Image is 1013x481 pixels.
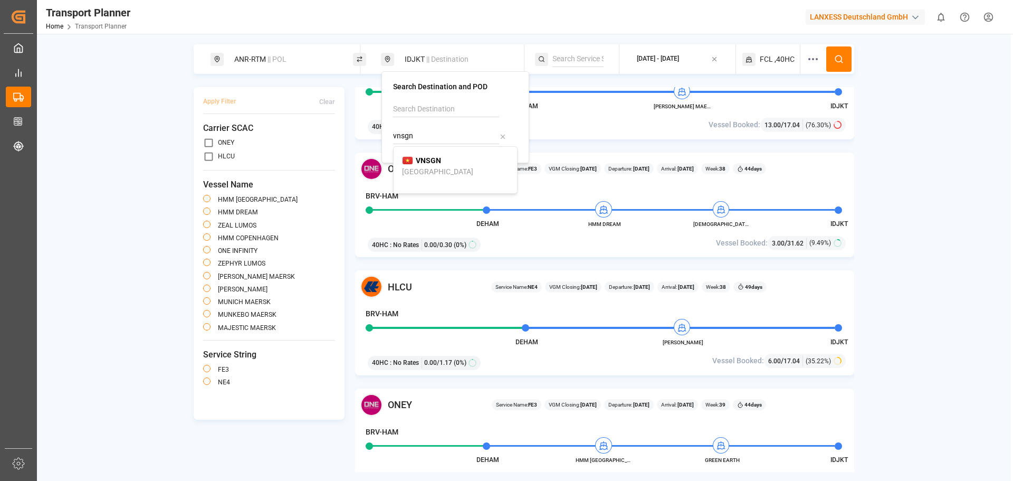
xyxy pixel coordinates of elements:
[772,238,807,249] div: /
[476,220,499,228] span: DEHAM
[953,5,977,29] button: Help Center
[218,139,234,146] label: ONEY
[360,158,383,180] img: Carrier
[549,283,597,291] span: VGM Closing:
[580,402,597,408] b: [DATE]
[806,7,929,27] button: LANXESS Deutschland GmbH
[609,283,650,291] span: Departure:
[549,165,597,173] span: VGM Closing:
[203,122,335,135] span: Carrier SCAC
[424,240,452,250] span: 0.00 / 0.30
[416,156,441,165] b: VNSGN
[218,299,271,305] label: MUNICH MAERSK
[218,260,265,267] label: ZEPHYR LUMOS
[720,284,726,290] b: 38
[402,166,473,177] div: [GEOGRAPHIC_DATA]
[676,166,694,172] b: [DATE]
[775,54,795,65] span: ,40HC
[693,456,751,464] span: GREEN EARTH
[654,102,712,110] span: [PERSON_NAME] MAERSK
[830,220,848,228] span: IDJKT
[388,280,412,294] span: HLCU
[830,456,848,464] span: IDJKT
[476,456,499,464] span: DEHAM
[772,240,785,247] span: 3.00
[495,283,538,291] span: Service Name:
[677,284,694,290] b: [DATE]
[218,366,229,373] label: FE3
[760,54,773,65] span: FCL
[662,283,694,291] span: Arrival:
[787,240,804,247] span: 31.62
[218,153,235,159] label: HLCU
[424,358,452,367] span: 0.00 / 1.17
[218,248,257,254] label: ONE INFINITY
[745,284,762,290] b: 49 days
[783,121,800,129] span: 17.04
[806,10,925,25] div: LANXESS Deutschland GmbH
[580,166,597,172] b: [DATE]
[830,102,848,110] span: IDJKT
[528,284,538,290] b: NE4
[705,165,725,173] span: Week:
[218,222,256,229] label: ZEAL LUMOS
[218,286,267,293] label: [PERSON_NAME]
[393,128,499,144] input: Search POD
[693,220,751,228] span: [DEMOGRAPHIC_DATA] OF LUCK
[228,50,342,69] div: ANR-RTM
[390,358,419,367] span: : No Rates
[46,5,130,21] div: Transport Planner
[528,402,537,408] b: FE3
[744,402,762,408] b: 44 days
[632,402,649,408] b: [DATE]
[576,456,634,464] span: HMM [GEOGRAPHIC_DATA]
[716,238,768,249] span: Vessel Booked:
[366,191,398,202] h4: BRV-HAM
[654,338,712,346] span: [PERSON_NAME]
[402,156,413,165] img: country
[552,51,604,67] input: Search Service String
[783,357,800,365] span: 17.04
[608,401,649,409] span: Departure:
[806,356,831,366] span: (35.22%)
[626,49,729,70] button: [DATE] - [DATE]
[719,402,725,408] b: 39
[496,165,537,173] span: Service Name:
[372,122,388,131] span: 40HC
[581,284,597,290] b: [DATE]
[398,50,512,69] div: IDJKT
[744,166,762,172] b: 44 days
[319,97,335,107] div: Clear
[366,427,398,438] h4: BRV-HAM
[203,178,335,191] span: Vessel Name
[388,162,412,176] span: ONEY
[454,240,466,250] span: (0%)
[360,276,383,298] img: Carrier
[709,119,760,130] span: Vessel Booked:
[218,209,258,215] label: HMM DREAM
[712,355,764,366] span: Vessel Booked:
[426,55,469,63] span: || Destination
[218,273,295,280] label: [PERSON_NAME] MAERSK
[360,394,383,416] img: Carrier
[809,238,831,248] span: (9.49%)
[768,355,803,366] div: /
[218,312,276,318] label: MUNKEBO MAERSK
[218,196,298,203] label: HMM [GEOGRAPHIC_DATA]
[549,401,597,409] span: VGM Closing:
[764,121,781,129] span: 13.00
[706,283,726,291] span: Week:
[632,166,649,172] b: [DATE]
[388,398,412,412] span: ONEY
[218,379,230,385] label: NE4
[661,401,694,409] span: Arrival:
[267,55,286,63] span: || POL
[393,83,518,90] h4: Search Destination and POD
[830,338,848,346] span: IDJKT
[393,101,499,117] input: Search Destination
[576,220,634,228] span: HMM DREAM
[46,23,63,30] a: Home
[218,325,276,331] label: MAJESTIC MAERSK
[203,348,335,361] span: Service String
[372,240,388,250] span: 40HC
